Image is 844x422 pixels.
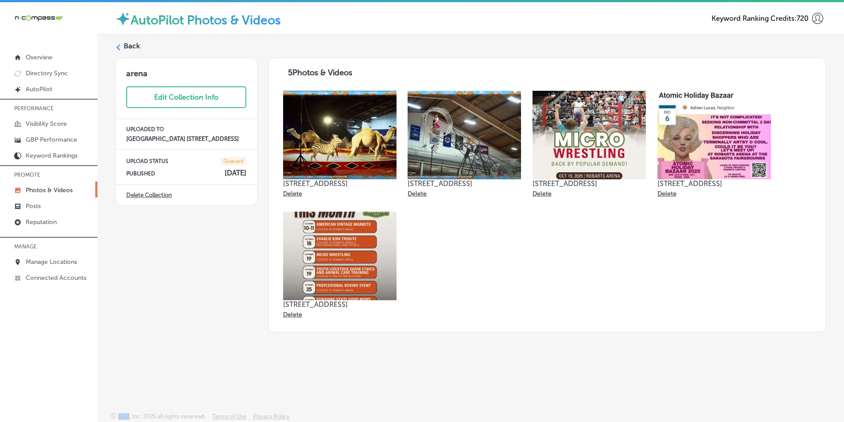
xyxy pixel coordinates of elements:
img: Collection thumbnail [533,91,646,179]
span: Keyword Ranking Credits: 720 [712,14,809,23]
p: Overview [26,54,52,61]
label: Back [124,41,140,51]
p: Delete [283,190,302,197]
h3: arena [116,58,257,78]
img: 660ab0bf-5cc7-4cb8-ba1c-48b5ae0f18e60NCTV_CLogo_TV_Black_-500x88.png [14,14,63,22]
p: Delete [283,311,302,318]
button: Edit Collection Info [126,86,246,108]
p: UPLOADED TO [126,126,246,132]
h4: [DATE] [225,169,246,177]
p: [STREET_ADDRESS] [408,179,521,188]
p: UPLOAD STATUS [126,158,168,164]
p: Reputation [26,218,57,226]
p: Connected Accounts [26,274,86,282]
p: [STREET_ADDRESS] [533,179,646,188]
label: AutoPilot Photos & Videos [131,13,281,27]
p: Visibility Score [26,120,67,128]
p: PUBLISHED [126,170,155,177]
p: Photos & Videos [26,186,73,194]
img: Collection thumbnail [283,212,397,300]
span: 5 Photos & Videos [288,68,352,77]
p: Manage Locations [26,258,77,266]
p: [STREET_ADDRESS] [283,300,397,309]
p: Posts [26,202,41,210]
p: AutoPilot [26,85,52,93]
img: Collection thumbnail [283,91,397,179]
p: [STREET_ADDRESS] [283,179,397,188]
a: Delete Collection [126,192,172,198]
h4: [GEOGRAPHIC_DATA] [STREET_ADDRESS] [126,136,246,142]
img: Collection thumbnail [408,91,521,179]
p: Delete [657,190,677,197]
p: GBP Performance [26,136,77,143]
p: Directory Sync [26,70,68,77]
span: Queued [220,157,246,166]
p: Delete [533,190,552,197]
p: Locl, Inc. 2025 all rights reserved. [118,413,206,420]
img: Collection thumbnail [657,91,771,179]
p: [STREET_ADDRESS] [657,179,771,188]
p: Keyword Rankings [26,152,78,159]
img: autopilot-icon [115,11,131,27]
p: Delete [408,190,427,197]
